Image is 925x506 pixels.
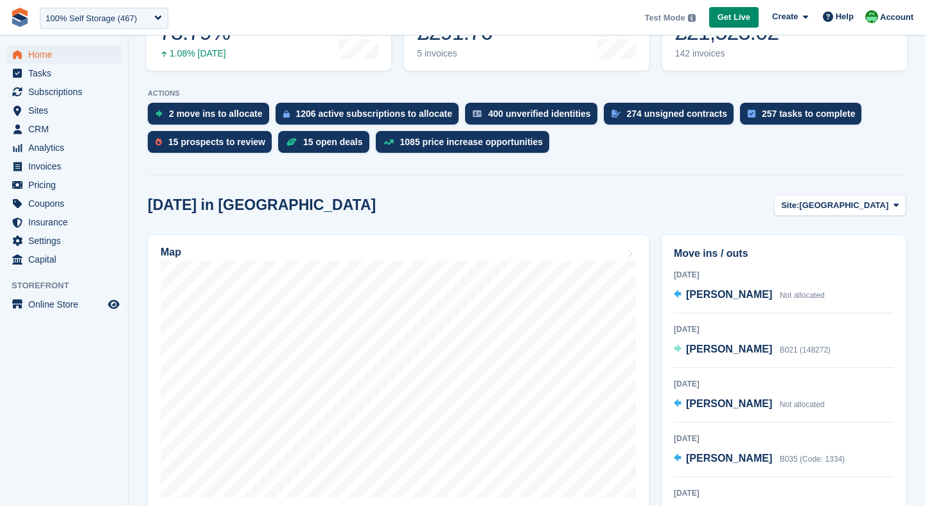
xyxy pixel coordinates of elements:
[283,110,290,118] img: active_subscription_to_allocate_icon-d502201f5373d7db506a760aba3b589e785aa758c864c3986d89f69b8ff3...
[762,109,856,119] div: 257 tasks to complete
[28,176,105,194] span: Pricing
[674,487,894,499] div: [DATE]
[28,195,105,213] span: Coupons
[28,213,105,231] span: Insurance
[612,110,621,118] img: contract_signature_icon-13c848040528278c33f63329250d36e43548de30e8caae1d1a13099fd9432cc5.svg
[6,250,121,268] a: menu
[28,139,105,157] span: Analytics
[6,120,121,138] a: menu
[6,195,121,213] a: menu
[674,451,845,467] a: [PERSON_NAME] B035 (Code: 1334)
[674,324,894,335] div: [DATE]
[772,10,798,23] span: Create
[674,342,831,358] a: [PERSON_NAME] B021 (148272)
[781,199,799,212] span: Site:
[278,131,376,159] a: 15 open deals
[748,110,755,118] img: task-75834270c22a3079a89374b754ae025e5fb1db73e45f91037f5363f120a921f8.svg
[148,89,906,98] p: ACTIONS
[303,137,363,147] div: 15 open deals
[376,131,556,159] a: 1085 price increase opportunities
[10,8,30,27] img: stora-icon-8386f47178a22dfd0bd8f6a31ec36ba5ce8667c1dd55bd0f319d3a0aa187defe.svg
[400,137,543,147] div: 1085 price increase opportunities
[674,269,894,281] div: [DATE]
[674,287,825,304] a: [PERSON_NAME] Not allocated
[6,83,121,101] a: menu
[28,250,105,268] span: Capital
[880,11,913,24] span: Account
[286,137,297,146] img: deal-1b604bf984904fb50ccaf53a9ad4b4a5d6e5aea283cecdc64d6e3604feb123c2.svg
[148,196,376,214] h2: [DATE] in [GEOGRAPHIC_DATA]
[688,14,696,22] img: icon-info-grey-7440780725fd019a000dd9b08b2336e03edf1995a4989e88bcd33f0948082b44.svg
[740,103,868,131] a: 257 tasks to complete
[6,64,121,82] a: menu
[780,345,831,354] span: B021 (148272)
[106,297,121,312] a: Preview store
[774,195,906,216] button: Site: [GEOGRAPHIC_DATA]
[28,101,105,119] span: Sites
[28,295,105,313] span: Online Store
[417,48,513,59] div: 5 invoices
[686,344,772,354] span: [PERSON_NAME]
[6,139,121,157] a: menu
[155,138,162,146] img: prospect-51fa495bee0391a8d652442698ab0144808aea92771e9ea1ae160a38d050c398.svg
[674,396,825,413] a: [PERSON_NAME] Not allocated
[6,157,121,175] a: menu
[6,213,121,231] a: menu
[28,157,105,175] span: Invoices
[675,48,779,59] div: 142 invoices
[46,12,137,25] div: 100% Self Storage (467)
[604,103,740,131] a: 274 unsigned contracts
[686,398,772,409] span: [PERSON_NAME]
[6,295,121,313] a: menu
[28,64,105,82] span: Tasks
[718,11,750,24] span: Get Live
[168,137,265,147] div: 15 prospects to review
[12,279,128,292] span: Storefront
[644,12,685,24] span: Test Mode
[155,110,163,118] img: move_ins_to_allocate_icon-fdf77a2bb77ea45bf5b3d319d69a93e2d87916cf1d5bf7949dd705db3b84f3ca.svg
[674,433,894,444] div: [DATE]
[686,289,772,300] span: [PERSON_NAME]
[6,46,121,64] a: menu
[383,139,394,145] img: price_increase_opportunities-93ffe204e8149a01c8c9dc8f82e8f89637d9d84a8eef4429ea346261dce0b2c0.svg
[473,110,482,118] img: verify_identity-adf6edd0f0f0b5bbfe63781bf79b02c33cf7c696d77639b501bdc392416b5a36.svg
[780,400,825,409] span: Not allocated
[674,378,894,390] div: [DATE]
[709,7,759,28] a: Get Live
[488,109,591,119] div: 400 unverified identities
[6,176,121,194] a: menu
[674,246,894,261] h2: Move ins / outs
[296,109,453,119] div: 1206 active subscriptions to allocate
[6,232,121,250] a: menu
[148,131,278,159] a: 15 prospects to review
[686,453,772,464] span: [PERSON_NAME]
[28,46,105,64] span: Home
[148,103,276,131] a: 2 move ins to allocate
[28,120,105,138] span: CRM
[276,103,466,131] a: 1206 active subscriptions to allocate
[865,10,878,23] img: Laura Carlisle
[6,101,121,119] a: menu
[161,247,181,258] h2: Map
[159,48,230,59] div: 1.08% [DATE]
[780,291,825,300] span: Not allocated
[799,199,888,212] span: [GEOGRAPHIC_DATA]
[169,109,263,119] div: 2 move ins to allocate
[780,455,845,464] span: B035 (Code: 1334)
[28,83,105,101] span: Subscriptions
[28,232,105,250] span: Settings
[627,109,727,119] div: 274 unsigned contracts
[465,103,604,131] a: 400 unverified identities
[836,10,854,23] span: Help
